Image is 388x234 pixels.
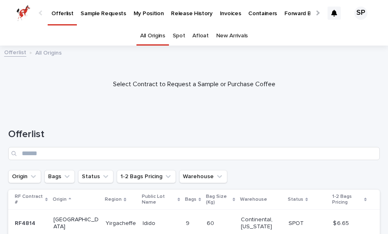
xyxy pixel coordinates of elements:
button: 1-2 Bags Pricing [117,170,176,183]
p: Idido [143,218,157,227]
p: Bag Size (Kg) [206,192,231,207]
p: All Origins [35,48,62,57]
button: Status [78,170,113,183]
a: Afloat [192,26,208,46]
p: 60 [207,218,216,227]
p: Yirgacheffe [106,218,138,227]
p: Warehouse [240,195,267,204]
button: Bags [44,170,75,183]
p: Select Contract to Request a Sample or Purchase Coffee [30,80,358,88]
p: 1-2 Bags Pricing [332,192,362,207]
p: RF Contract # [15,192,43,207]
a: New Arrivals [216,26,248,46]
p: [GEOGRAPHIC_DATA] [53,216,99,230]
button: Origin [8,170,41,183]
p: Public Lot Name [142,192,175,207]
p: Origin [53,195,67,204]
p: Bags [185,195,196,204]
button: Warehouse [179,170,227,183]
p: SPOT [289,218,305,227]
a: Spot [173,26,185,46]
a: All Origins [140,26,165,46]
div: SP [354,7,367,20]
img: zttTXibQQrCfv9chImQE [16,5,30,21]
p: $ 6.65 [333,218,351,227]
p: 9 [186,218,191,227]
h1: Offerlist [8,128,380,140]
a: Offerlist [4,47,26,57]
input: Search [8,147,380,160]
p: Region [105,195,122,204]
p: Status [288,195,303,204]
p: RF4814 [15,218,37,227]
